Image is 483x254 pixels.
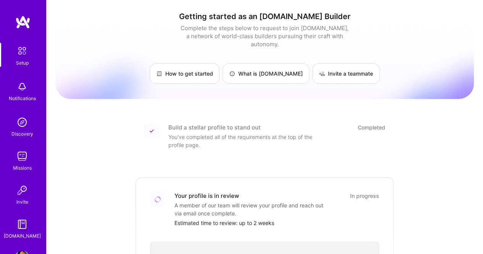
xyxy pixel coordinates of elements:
img: guide book [15,217,30,232]
div: Build a stellar profile to stand out [168,123,261,131]
img: Invite a teammate [319,71,325,77]
div: Invite [16,198,28,206]
img: discovery [15,115,30,130]
img: Invite [15,183,30,198]
div: A member of our team will review your profile and reach out via email once complete. [174,201,327,217]
img: Loading [154,196,161,203]
div: Complete the steps below to request to join [DOMAIN_NAME], a network of world-class builders purs... [179,24,351,48]
div: Missions [13,164,32,172]
img: What is A.Team [229,71,235,77]
a: How to get started [150,63,220,84]
img: setup [14,43,30,59]
img: logo [15,15,31,29]
img: teamwork [15,149,30,164]
img: How to get started [156,71,162,77]
div: Your profile is in review [174,192,239,200]
div: Setup [16,59,29,67]
a: What is [DOMAIN_NAME] [223,63,309,84]
div: In progress [350,192,379,200]
div: Discovery [11,130,33,138]
div: Estimated time to review: up to 2 weeks [174,219,379,227]
img: Completed [149,129,154,133]
div: [DOMAIN_NAME] [4,232,41,240]
div: Completed [358,123,385,131]
img: bell [15,79,30,94]
a: Invite a teammate [312,63,380,84]
h1: Getting started as an [DOMAIN_NAME] Builder [55,12,474,21]
div: Notifications [9,94,36,102]
div: You've completed all of the requirements at the top of the profile page. [168,133,321,149]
